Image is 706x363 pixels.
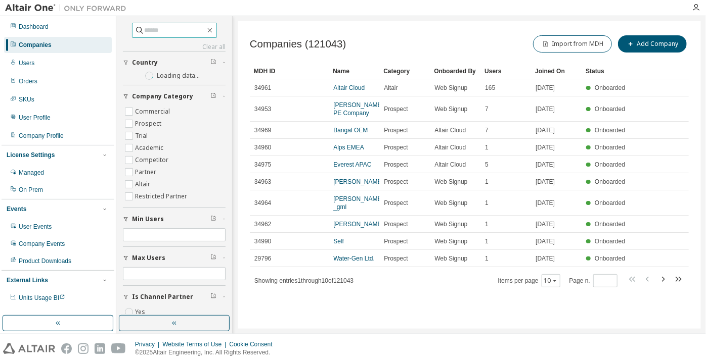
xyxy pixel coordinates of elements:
label: Partner [135,166,158,178]
img: linkedin.svg [95,343,105,354]
span: Clear filter [210,293,216,301]
span: Page n. [569,274,617,287]
span: Showing entries 1 through 10 of 121043 [254,277,354,284]
div: Product Downloads [19,257,71,265]
button: Add Company [618,35,687,53]
button: Is Channel Partner [123,286,226,308]
a: [PERSON_NAME] PE Company [333,101,383,117]
label: Academic [135,142,165,154]
span: Web Signup [434,178,467,186]
label: Restricted Partner [135,190,189,202]
span: 1 [485,254,489,263]
button: Max Users [123,247,226,269]
p: © 2025 Altair Engineering, Inc. All Rights Reserved. [135,348,279,357]
div: Status [586,63,628,79]
img: facebook.svg [61,343,72,354]
div: Users [484,63,527,79]
span: [DATE] [536,84,555,92]
div: Onboarded By [434,63,476,79]
span: Is Channel Partner [132,293,193,301]
div: Events [7,205,26,213]
span: 5 [485,161,489,169]
span: Web Signup [434,237,467,245]
span: Prospect [384,178,408,186]
span: Max Users [132,254,165,262]
div: Website Terms of Use [162,340,229,348]
span: 34964 [254,199,271,207]
span: 1 [485,143,489,151]
span: [DATE] [536,126,555,134]
span: 1 [485,178,489,186]
span: 34990 [254,237,271,245]
span: Web Signup [434,254,467,263]
span: Web Signup [434,105,467,113]
span: Altair [384,84,398,92]
span: Onboarded [595,178,625,185]
div: Companies [19,41,52,49]
div: License Settings [7,151,55,159]
label: Loading data... [157,72,200,80]
label: Commercial [135,106,172,118]
div: User Profile [19,114,51,122]
div: Dashboard [19,23,49,31]
span: Units Usage BI [19,294,65,301]
div: Company Profile [19,132,64,140]
span: 165 [485,84,495,92]
span: 29796 [254,254,271,263]
img: altair_logo.svg [3,343,55,354]
span: Prospect [384,199,408,207]
img: Altair One [5,3,131,13]
span: 34953 [254,105,271,113]
button: 10 [544,277,558,285]
span: [DATE] [536,161,555,169]
span: Items per page [498,274,560,287]
span: 7 [485,126,489,134]
a: [PERSON_NAME] [333,178,383,185]
a: Bangal OEM [333,127,368,134]
span: Prospect [384,105,408,113]
span: Altair Cloud [434,161,466,169]
span: Onboarded [595,238,625,245]
a: Everest APAC [333,161,371,168]
span: Prospect [384,254,408,263]
span: 34969 [254,126,271,134]
label: Yes [135,306,147,318]
span: Web Signup [434,199,467,207]
label: Trial [135,130,150,142]
div: MDH ID [254,63,325,79]
span: Companies (121043) [250,38,346,50]
div: Orders [19,77,37,85]
span: Onboarded [595,84,625,91]
span: Onboarded [595,144,625,151]
span: 1 [485,237,489,245]
span: Prospect [384,220,408,228]
div: SKUs [19,95,34,103]
button: Import from MDH [533,35,612,53]
div: Users [19,59,34,67]
span: Country [132,59,158,67]
div: User Events [19,223,52,231]
button: Country [123,51,226,74]
label: Competitor [135,154,170,166]
span: 34961 [254,84,271,92]
span: Web Signup [434,84,467,92]
span: Min Users [132,215,164,223]
button: Company Category [123,85,226,108]
span: [DATE] [536,105,555,113]
span: [DATE] [536,143,555,151]
span: Company Category [132,92,193,100]
span: [DATE] [536,178,555,186]
a: [PERSON_NAME] [333,221,383,228]
a: Alps EMEA [333,144,364,151]
label: Altair [135,178,152,190]
span: Clear filter [210,92,216,100]
span: Clear filter [210,59,216,67]
span: Prospect [384,143,408,151]
span: Prospect [384,126,408,134]
label: Prospect [135,118,163,130]
div: Cookie Consent [229,340,278,348]
div: Joined On [535,63,578,79]
span: Onboarded [595,199,625,206]
span: [DATE] [536,199,555,207]
img: youtube.svg [111,343,126,354]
